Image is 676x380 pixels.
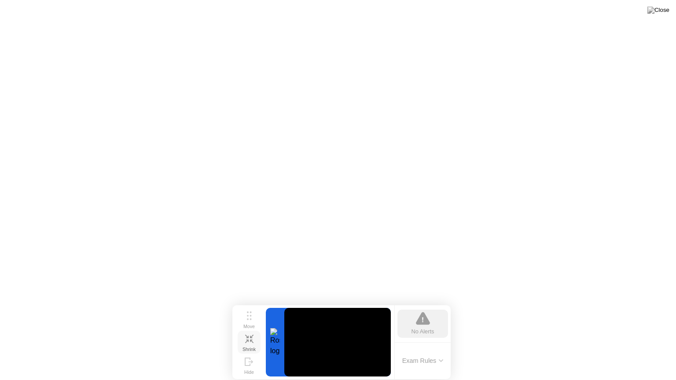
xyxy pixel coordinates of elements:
div: No Alerts [411,327,434,336]
img: Close [647,7,669,14]
button: Shrink [238,331,261,354]
div: Hide [244,369,254,375]
div: Move [243,324,255,329]
button: Exam Rules [400,357,446,365]
button: Hide [238,354,261,376]
div: Shrink [242,347,256,352]
button: Move [238,308,261,331]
